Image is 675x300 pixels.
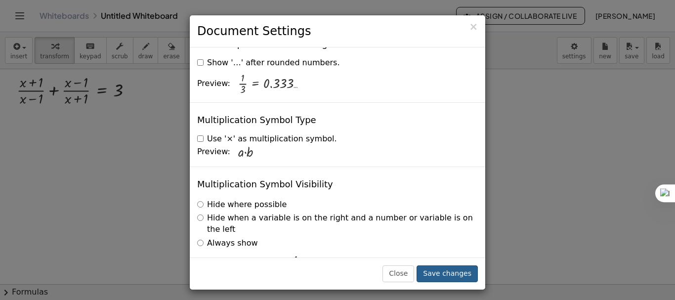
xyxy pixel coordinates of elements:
span: Preview: [197,78,230,89]
input: Show '…' after rounded numbers. [197,59,204,66]
input: Hide where possible [197,201,204,208]
label: Show '…' after rounded numbers. [197,57,339,69]
label: Use '×' as multiplication symbol. [197,133,337,145]
button: Save changes [417,265,478,282]
span: × [469,21,478,33]
button: Close [469,22,478,32]
input: Always show [197,240,204,246]
input: Hide when a variable is on the right and a number or variable is on the left [197,214,204,221]
label: Always show [197,238,258,249]
label: Hide when a variable is on the right and a number or variable is on the left [197,213,478,235]
button: Close [382,265,414,282]
input: Use '×' as multiplication symbol. [197,135,204,142]
label: Hide where possible [197,199,287,211]
span: Preview: [197,146,230,158]
h4: Multiplication Symbol Type [197,115,316,125]
h3: Document Settings [197,23,478,40]
h4: Multiplication Symbol Visibility [197,179,333,189]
